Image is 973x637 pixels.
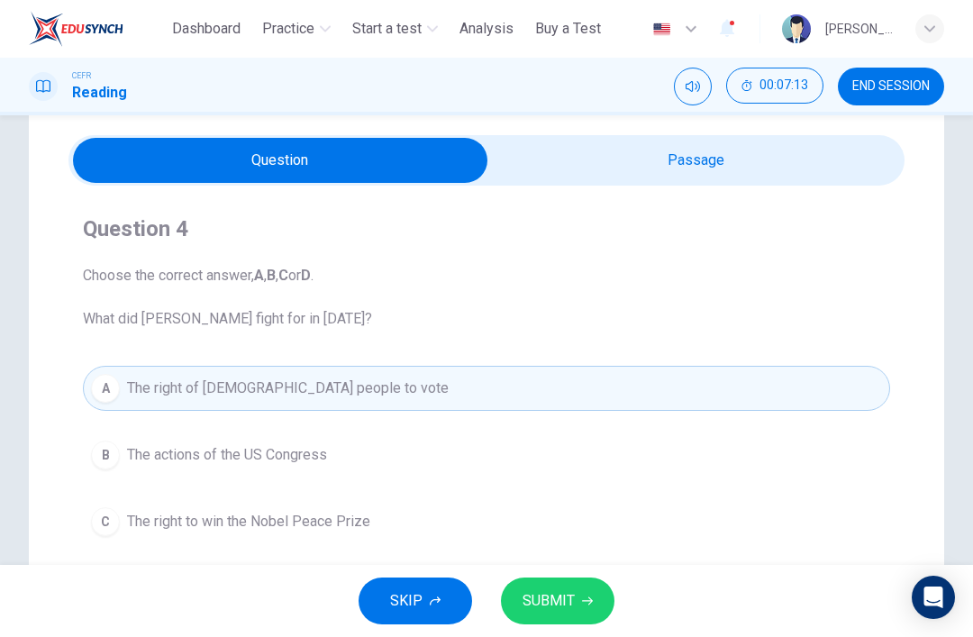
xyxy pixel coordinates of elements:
button: AThe right of [DEMOGRAPHIC_DATA] people to vote [83,366,890,411]
button: Buy a Test [528,13,608,45]
div: C [91,507,120,536]
span: Practice [262,18,314,40]
span: Choose the correct answer, , , or . What did [PERSON_NAME] fight for in [DATE]? [83,265,890,330]
div: Hide [726,68,823,105]
span: The right of [DEMOGRAPHIC_DATA] people to vote [127,378,449,399]
div: [PERSON_NAME] NURAISYAH [PERSON_NAME] [825,18,894,40]
span: SUBMIT [523,588,575,614]
button: 00:07:13 [726,68,823,104]
h1: Reading [72,82,127,104]
button: SUBMIT [501,578,614,624]
h4: Question 4 [83,214,890,243]
button: END SESSION [838,68,944,105]
button: Start a test [345,13,445,45]
b: A [254,267,264,284]
img: en [650,23,673,36]
b: C [278,267,288,284]
button: BThe actions of the US Congress [83,432,890,478]
button: CThe right to win the Nobel Peace Prize [83,499,890,544]
span: The actions of the US Congress [127,444,327,466]
a: ELTC logo [29,11,165,47]
span: CEFR [72,69,91,82]
span: 00:07:13 [759,78,808,93]
button: Analysis [452,13,521,45]
b: B [267,267,276,284]
img: Profile picture [782,14,811,43]
div: Open Intercom Messenger [912,576,955,619]
button: SKIP [359,578,472,624]
span: Dashboard [172,18,241,40]
div: Mute [674,68,712,105]
span: END SESSION [852,79,930,94]
span: The right to win the Nobel Peace Prize [127,511,370,532]
span: SKIP [390,588,423,614]
b: D [301,267,311,284]
span: Analysis [459,18,514,40]
img: ELTC logo [29,11,123,47]
button: Dashboard [165,13,248,45]
div: A [91,374,120,403]
span: Buy a Test [535,18,601,40]
button: Practice [255,13,338,45]
span: Start a test [352,18,422,40]
div: B [91,441,120,469]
